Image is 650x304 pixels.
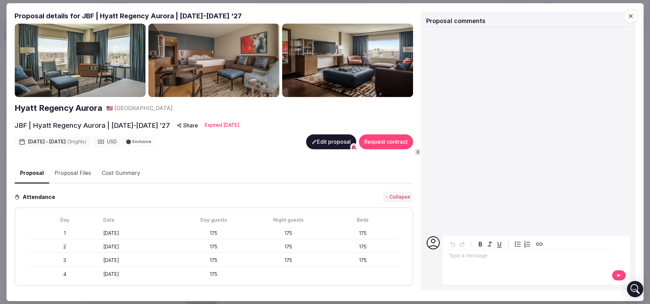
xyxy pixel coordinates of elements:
div: Date [103,217,175,223]
button: Edit proposal [306,134,356,149]
div: Day guests [178,217,250,223]
div: 175 [253,230,324,237]
div: 3 [29,257,101,264]
div: editable markdown [447,250,612,263]
button: Proposal Files [49,164,96,183]
div: 175 [253,244,324,250]
span: 🇺🇸 [106,105,113,112]
button: Underline [495,239,504,249]
button: Cost Summary [96,164,146,183]
button: Numbered list [522,239,532,249]
div: [DATE] [103,230,175,237]
button: Bulleted list [513,239,522,249]
button: Create link [535,239,544,249]
span: [DATE] - [DATE] [28,138,87,145]
h3: Attendance [20,193,61,201]
div: 175 [178,230,250,237]
button: Request contract [359,134,413,149]
button: Italic [485,239,495,249]
h2: JBF | Hyatt Regency Aurora | [DATE]-[DATE] '27 [15,121,170,130]
img: Gallery photo 3 [282,23,413,97]
div: 175 [327,244,399,250]
div: 175 [178,271,250,278]
button: Share [173,119,202,131]
div: [DATE] [103,271,175,278]
img: Gallery photo 1 [15,23,146,97]
div: 1 [29,230,101,237]
span: [GEOGRAPHIC_DATA] [114,104,173,112]
div: 175 [178,244,250,250]
button: Bold [476,239,485,249]
div: 175 [253,257,324,264]
div: 175 [327,230,399,237]
div: [DATE] [103,244,175,250]
div: [DATE] [103,257,175,264]
div: 175 [327,257,399,264]
div: Night guests [253,217,324,223]
span: ( 3 night s ) [67,139,87,144]
div: Day [29,217,101,223]
div: 175 [178,257,250,264]
button: - Collapse [383,191,413,202]
div: 2 [29,244,101,250]
div: toggle group [513,239,532,249]
a: Hyatt Regency Aurora [15,103,102,114]
img: Gallery photo 2 [148,23,279,97]
button: 🇺🇸 [106,104,113,112]
span: Exclusive [132,140,151,144]
div: Beds [327,217,399,223]
span: Proposal comments [426,17,485,24]
div: USD [93,136,121,147]
button: Proposal [15,163,49,183]
div: 4 [29,271,101,278]
div: Expire d [DATE] [205,122,239,128]
h2: Proposal details for JBF | Hyatt Regency Aurora | [DATE]-[DATE] '27 [15,11,413,21]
